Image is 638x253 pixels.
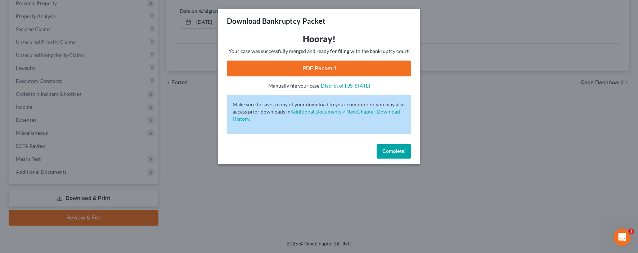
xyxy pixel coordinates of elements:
a: PDF Packet 1 [227,61,411,76]
h3: Hooray! [227,33,411,45]
span: Complete! [382,148,405,154]
iframe: Intercom live chat [614,228,631,246]
h3: Download Bankruptcy Packet [227,16,325,26]
a: Additional Documents > NextChapter Download History. [233,108,400,122]
p: Your case was successfully merged and ready for filing with the bankruptcy court. [227,48,411,55]
button: Complete! [377,144,411,159]
p: Manually file your case: [227,82,411,89]
p: Make sure to save a copy of your download to your computer or you may also access prior downloads in [233,101,405,123]
span: 1 [628,228,634,234]
a: District of [US_STATE] [321,83,370,89]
